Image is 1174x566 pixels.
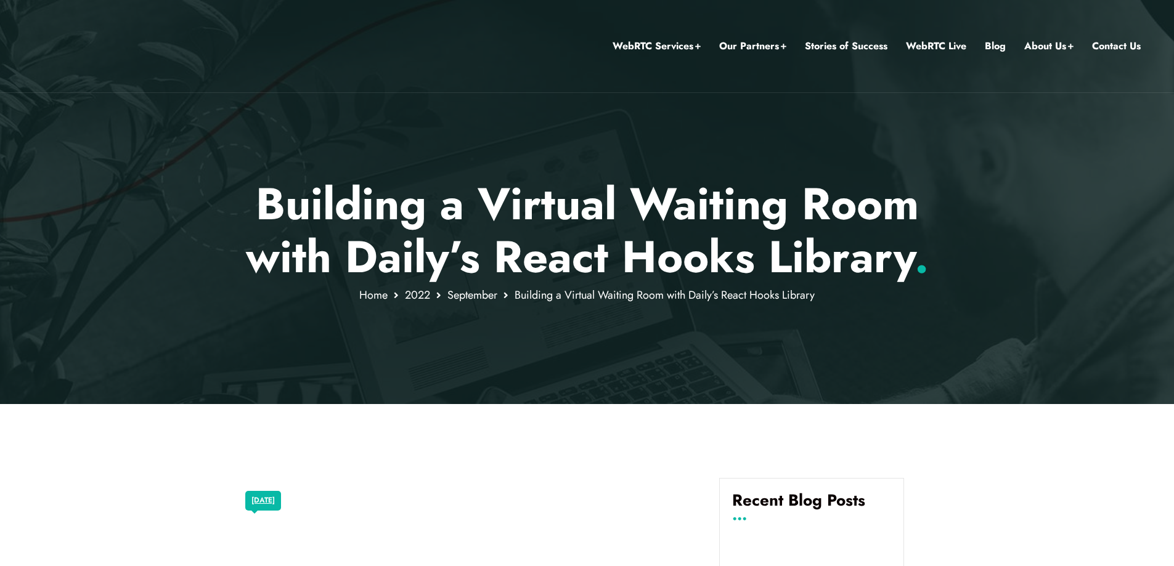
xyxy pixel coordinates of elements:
a: WebRTC Services [613,38,701,54]
a: Our Partners [719,38,786,54]
a: WebRTC Live [906,38,966,54]
a: Home [359,287,388,303]
a: Stories of Success [805,38,887,54]
a: September [447,287,497,303]
a: Blog [985,38,1006,54]
a: [DATE] [251,493,275,509]
h4: Recent Blog Posts [732,491,891,519]
span: Building a Virtual Waiting Room with Daily’s React Hooks Library [515,287,815,303]
a: Contact Us [1092,38,1141,54]
p: Building a Virtual Waiting Room with Daily’s React Hooks Library [226,177,948,284]
a: 2022 [405,287,430,303]
a: About Us [1024,38,1074,54]
span: . [915,225,929,289]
